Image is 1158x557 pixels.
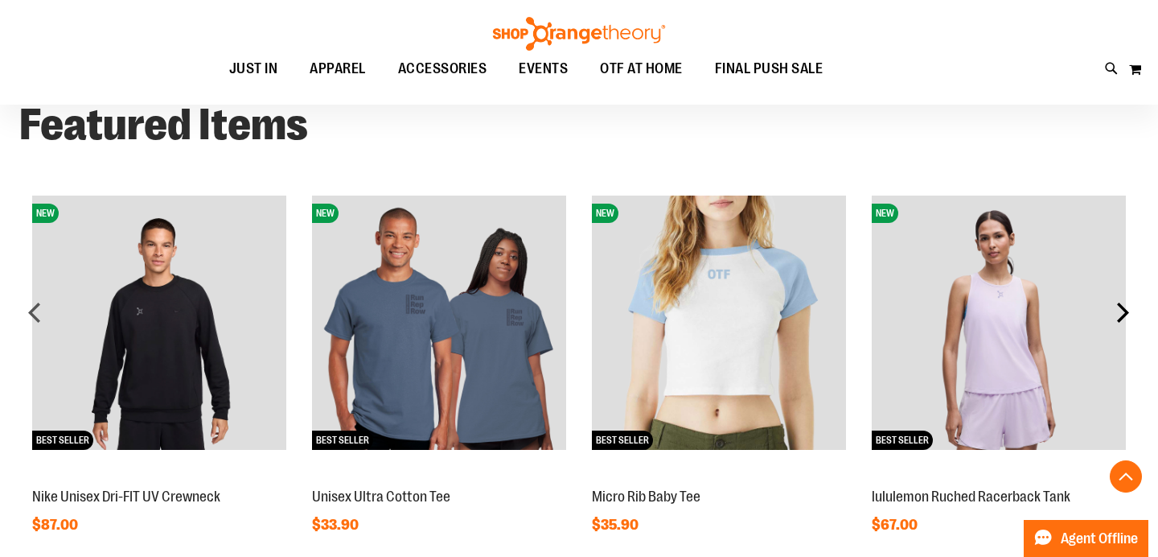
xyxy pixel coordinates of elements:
[872,517,920,533] span: $67.00
[491,17,667,51] img: Shop Orangetheory
[1110,460,1142,493] button: Back To Top
[19,296,51,328] div: prev
[312,489,450,505] a: Unisex Ultra Cotton Tee
[19,100,308,150] strong: Featured Items
[32,517,80,533] span: $87.00
[312,196,566,450] img: Unisex Ultra Cotton Tee
[312,471,566,484] a: Unisex Ultra Cotton TeeNEWBEST SELLER
[312,204,339,223] span: NEW
[312,517,361,533] span: $33.90
[32,431,93,450] span: BEST SELLER
[592,517,641,533] span: $35.90
[592,471,846,484] a: Micro Rib Baby TeeNEWBEST SELLER
[1024,520,1148,557] button: Agent Offline
[310,51,366,87] span: APPAREL
[872,489,1070,505] a: lululemon Ruched Racerback Tank
[592,196,846,450] img: Micro Rib Baby Tee
[872,204,898,223] span: NEW
[229,51,278,87] span: JUST IN
[600,51,683,87] span: OTF AT HOME
[872,431,933,450] span: BEST SELLER
[398,51,487,87] span: ACCESSORIES
[519,51,568,87] span: EVENTS
[32,196,286,450] img: Nike Unisex Dri-FIT UV Crewneck
[872,471,1126,484] a: lululemon Ruched Racerback TankNEWBEST SELLER
[312,431,373,450] span: BEST SELLER
[32,204,59,223] span: NEW
[872,196,1126,450] img: lululemon Ruched Racerback Tank
[592,431,653,450] span: BEST SELLER
[592,204,618,223] span: NEW
[592,489,700,505] a: Micro Rib Baby Tee
[32,471,286,484] a: Nike Unisex Dri-FIT UV CrewneckNEWBEST SELLER
[715,51,823,87] span: FINAL PUSH SALE
[1107,296,1139,328] div: next
[32,489,220,505] a: Nike Unisex Dri-FIT UV Crewneck
[1061,531,1138,547] span: Agent Offline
